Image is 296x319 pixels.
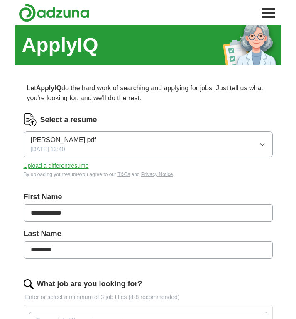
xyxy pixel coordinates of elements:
[24,279,34,289] img: search.png
[19,3,89,22] img: Adzuna logo
[24,113,37,126] img: CV Icon
[24,131,273,157] button: [PERSON_NAME].pdf[DATE] 13:40
[24,191,273,203] label: First Name
[24,171,273,178] div: By uploading your resume you agree to our and .
[31,145,65,154] span: [DATE] 13:40
[24,293,273,302] p: Enter or select a minimum of 3 job titles (4-8 recommended)
[37,278,142,290] label: What job are you looking for?
[24,228,273,239] label: Last Name
[31,135,96,145] span: [PERSON_NAME].pdf
[24,80,273,106] p: Let do the hard work of searching and applying for jobs. Just tell us what you're looking for, an...
[259,4,278,22] button: Toggle main navigation menu
[117,172,130,177] a: T&Cs
[36,85,61,92] strong: ApplyIQ
[22,30,98,60] h1: ApplyIQ
[24,162,89,170] button: Upload a differentresume
[141,172,173,177] a: Privacy Notice
[40,114,97,126] label: Select a resume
